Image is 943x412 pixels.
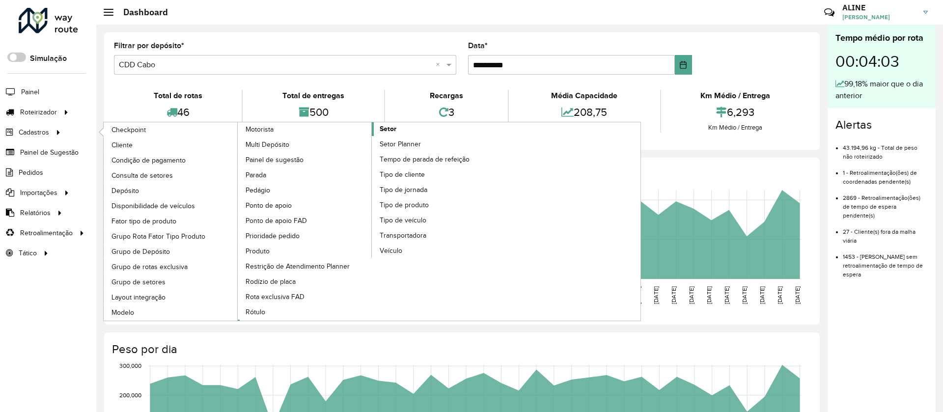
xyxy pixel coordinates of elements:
[380,246,402,256] span: Veículo
[111,155,186,165] span: Condição de pagamento
[104,198,238,213] a: Disponibilidade de veículos
[246,170,266,180] span: Parada
[246,292,305,302] span: Rota exclusiva FAD
[114,40,184,52] label: Filtrar por depósito
[111,140,133,150] span: Cliente
[246,307,265,317] span: Rótulo
[238,259,372,274] a: Restrição de Atendimento Planner
[111,277,166,287] span: Grupo de setores
[111,262,188,272] span: Grupo de rotas exclusiva
[111,125,146,135] span: Checkpoint
[246,155,304,165] span: Painel de sugestão
[723,286,730,304] text: [DATE]
[111,186,139,196] span: Depósito
[119,392,141,398] text: 200,000
[20,147,79,158] span: Painel de Sugestão
[245,102,381,123] div: 500
[372,182,506,197] a: Tipo de jornada
[688,286,694,304] text: [DATE]
[675,55,692,75] button: Choose Date
[436,59,444,71] span: Clear all
[664,102,807,123] div: 6,293
[388,90,505,102] div: Recargas
[238,167,372,182] a: Parada
[104,168,238,183] a: Consulta de setores
[246,261,350,272] span: Restrição de Atendimento Planner
[843,186,928,220] li: 2869 - Retroalimentação(ões) de tempo de espera pendente(s)
[843,220,928,245] li: 27 - Cliente(s) fora da malha viária
[380,185,427,195] span: Tipo de jornada
[111,231,205,242] span: Grupo Rota Fator Tipo Produto
[664,90,807,102] div: Km Médio / Entrega
[104,244,238,259] a: Grupo de Depósito
[104,275,238,289] a: Grupo de setores
[246,185,270,195] span: Pedágio
[380,200,429,210] span: Tipo de produto
[238,304,372,319] a: Rótulo
[111,307,134,318] span: Modelo
[835,78,928,102] div: 99,18% maior que o dia anterior
[741,286,748,304] text: [DATE]
[372,243,506,258] a: Veículo
[842,3,916,12] h3: ALINE
[246,246,270,256] span: Produto
[116,102,239,123] div: 46
[104,229,238,244] a: Grupo Rota Fator Tipo Produto
[19,127,49,137] span: Cadastros
[20,107,57,117] span: Roteirizador
[670,286,677,304] text: [DATE]
[372,228,506,243] a: Transportadora
[104,153,238,167] a: Condição de pagamento
[20,208,51,218] span: Relatórios
[759,286,765,304] text: [DATE]
[238,183,372,197] a: Pedágio
[819,2,840,23] a: Contato Rápido
[842,13,916,22] span: [PERSON_NAME]
[238,289,372,304] a: Rota exclusiva FAD
[104,305,238,320] a: Modelo
[843,245,928,279] li: 1453 - [PERSON_NAME] sem retroalimentação de tempo de espera
[30,53,67,64] label: Simulação
[246,216,307,226] span: Ponto de apoio FAD
[794,286,801,304] text: [DATE]
[380,215,426,225] span: Tipo de veículo
[104,122,238,137] a: Checkpoint
[104,259,238,274] a: Grupo de rotas exclusiva
[238,152,372,167] a: Painel de sugestão
[372,137,506,151] a: Setor Planner
[104,137,238,152] a: Cliente
[835,31,928,45] div: Tempo médio por rota
[111,216,176,226] span: Fator tipo de produto
[380,154,470,165] span: Tempo de parada de refeição
[664,123,807,133] div: Km Médio / Entrega
[20,228,73,238] span: Retroalimentação
[380,230,426,241] span: Transportadora
[843,161,928,186] li: 1 - Retroalimentação(ões) de coordenadas pendente(s)
[372,167,506,182] a: Tipo de cliente
[246,124,274,135] span: Motorista
[246,276,296,287] span: Rodízio de placa
[843,136,928,161] li: 43.194,96 kg - Total de peso não roteirizado
[104,290,238,304] a: Layout integração
[238,213,372,228] a: Ponto de apoio FAD
[388,102,505,123] div: 3
[468,40,488,52] label: Data
[511,102,657,123] div: 208,75
[19,248,37,258] span: Tático
[21,87,39,97] span: Painel
[835,118,928,132] h4: Alertas
[372,213,506,227] a: Tipo de veículo
[653,286,659,304] text: [DATE]
[20,188,57,198] span: Importações
[245,90,381,102] div: Total de entregas
[246,200,292,211] span: Ponto de apoio
[238,198,372,213] a: Ponto de apoio
[104,122,372,321] a: Motorista
[19,167,43,178] span: Pedidos
[111,292,166,302] span: Layout integração
[238,137,372,152] a: Multi Depósito
[119,362,141,369] text: 300,000
[380,139,421,149] span: Setor Planner
[238,274,372,289] a: Rodízio de placa
[835,45,928,78] div: 00:04:03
